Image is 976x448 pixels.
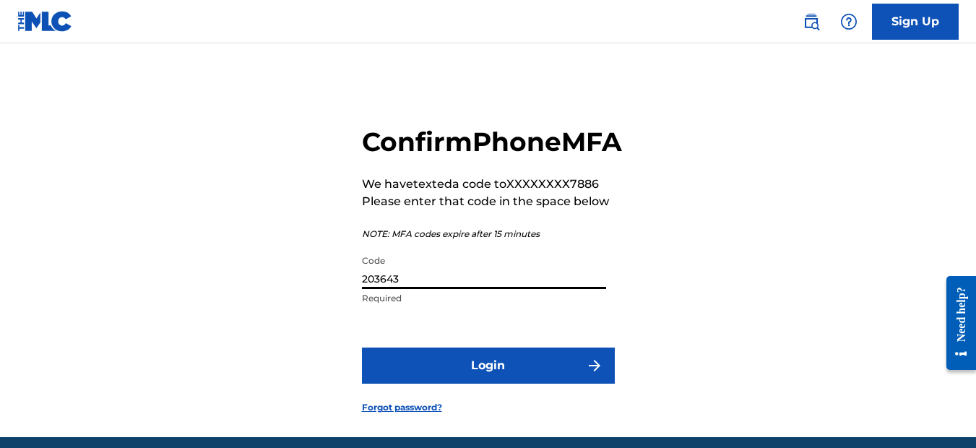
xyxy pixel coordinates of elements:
[803,13,820,30] img: search
[362,176,622,193] p: We have texted a code to XXXXXXXX7886
[362,348,615,384] button: Login
[362,292,606,305] p: Required
[834,7,863,36] div: Help
[840,13,858,30] img: help
[936,265,976,382] iframe: Resource Center
[17,11,73,32] img: MLC Logo
[872,4,959,40] a: Sign Up
[362,126,622,158] h2: Confirm Phone MFA
[362,401,442,414] a: Forgot password?
[797,7,826,36] a: Public Search
[362,193,622,210] p: Please enter that code in the space below
[586,357,603,374] img: f7272a7cc735f4ea7f67.svg
[362,228,622,241] p: NOTE: MFA codes expire after 15 minutes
